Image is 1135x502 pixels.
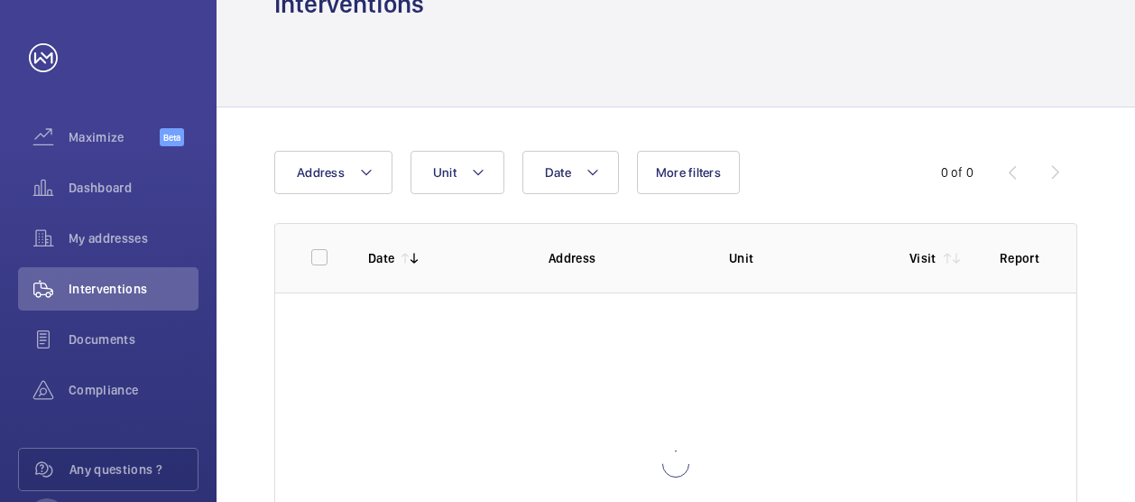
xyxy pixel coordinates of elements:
span: Compliance [69,381,198,399]
span: More filters [656,165,721,180]
button: More filters [637,151,740,194]
span: Beta [160,128,184,146]
button: Unit [411,151,504,194]
span: Date [545,165,571,180]
p: Visit [909,249,937,267]
p: Report [1000,249,1040,267]
p: Date [368,249,394,267]
span: Dashboard [69,179,198,197]
span: Unit [433,165,457,180]
p: Address [549,249,700,267]
span: Documents [69,330,198,349]
button: Address [274,151,392,194]
span: Any questions ? [69,460,198,479]
button: Date [522,151,619,194]
div: 0 of 0 [941,163,974,181]
span: Maximize [69,128,160,146]
span: Address [297,165,345,180]
span: Interventions [69,280,198,298]
span: My addresses [69,229,198,247]
p: Unit [729,249,881,267]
